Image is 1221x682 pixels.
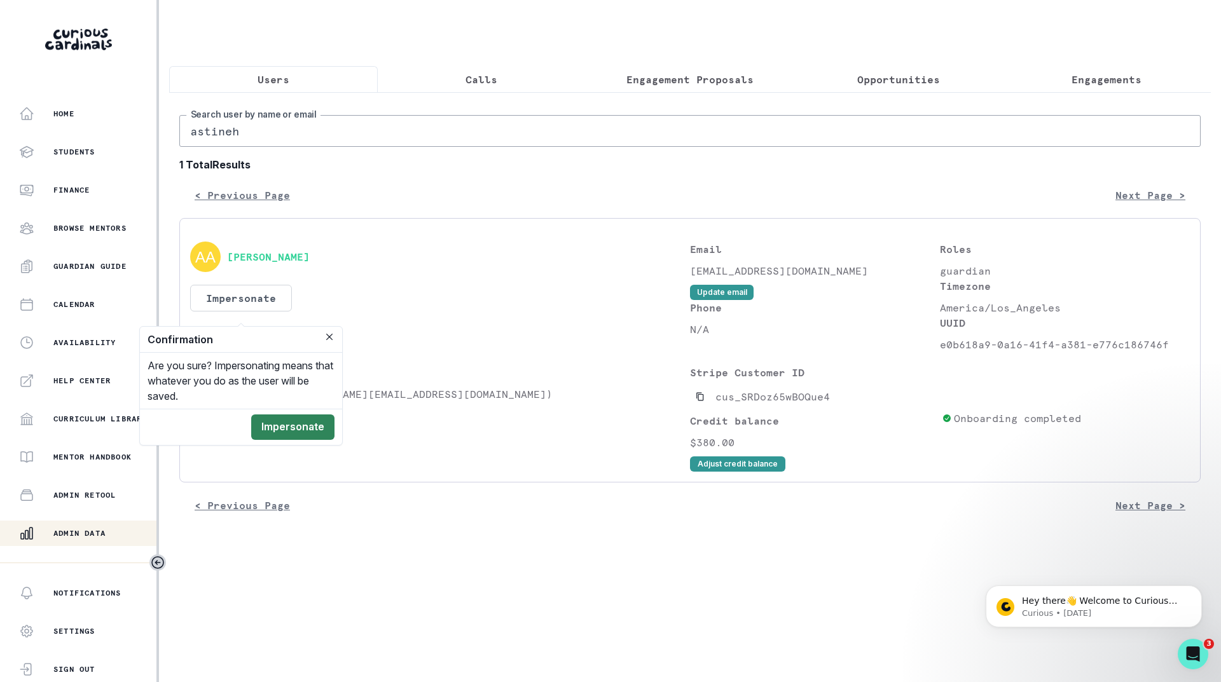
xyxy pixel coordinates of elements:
button: Impersonate [190,285,292,311]
p: Opportunities [857,72,940,87]
p: Email [690,242,940,257]
p: N/A [690,322,940,337]
img: Curious Cardinals Logo [45,29,112,50]
p: Engagements [1072,72,1142,87]
p: Settings [53,626,95,636]
p: cus_SRDoz65wBOQue4 [715,389,830,404]
p: Users [258,72,289,87]
p: Credit balance [690,413,937,428]
p: Guardian Guide [53,261,127,271]
p: [EMAIL_ADDRESS][DOMAIN_NAME] [690,263,940,278]
button: < Previous Page [179,182,305,208]
p: Engagement Proposals [626,72,754,87]
button: Toggle sidebar [149,554,166,571]
p: UUID [940,315,1190,331]
p: Calls [466,72,497,87]
p: $380.00 [690,435,937,450]
iframe: Intercom notifications message [967,559,1221,648]
button: Close [322,329,337,344]
p: Mentor Handbook [53,452,132,462]
p: Timezone [940,278,1190,294]
header: Confirmation [140,327,342,353]
button: Next Page > [1100,182,1201,208]
p: Sign Out [53,664,95,674]
p: Admin Retool [53,490,116,500]
button: Copied to clipboard [690,386,710,407]
p: Curriculum Library [53,414,148,424]
iframe: Intercom live chat [1178,639,1208,669]
button: < Previous Page [179,493,305,518]
button: Adjust credit balance [690,456,785,472]
span: Hey there👋 Welcome to Curious Cardinals 🙌 Take a look around! If you have any questions or are ex... [55,37,217,110]
button: Update email [690,285,754,300]
span: 3 [1204,639,1214,649]
p: Onboarding completed [954,411,1081,426]
p: Admin Data [53,528,106,538]
button: [PERSON_NAME] [227,250,310,263]
p: Browse Mentors [53,223,127,233]
p: Help Center [53,376,111,386]
p: Notifications [53,588,121,598]
p: Home [53,109,74,119]
p: Stripe Customer ID [690,365,937,380]
p: Message from Curious, sent 15w ago [55,49,219,60]
p: Students [53,147,95,157]
p: Availability [53,338,116,348]
p: e0b618a9-0a16-41f4-a381-e776c186746f [940,337,1190,352]
p: guardian [940,263,1190,278]
p: Finance [53,185,90,195]
b: 1 Total Results [179,157,1201,172]
img: svg [190,242,221,272]
p: [PERSON_NAME] ([PERSON_NAME][EMAIL_ADDRESS][DOMAIN_NAME]) [190,386,690,402]
p: Calendar [53,299,95,310]
p: Students [190,365,690,380]
p: Phone [690,300,940,315]
div: Are you sure? Impersonating means that whatever you do as the user will be saved. [140,353,342,409]
p: America/Los_Angeles [940,300,1190,315]
p: Roles [940,242,1190,257]
button: Next Page > [1100,493,1201,518]
button: Impersonate [251,414,335,440]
